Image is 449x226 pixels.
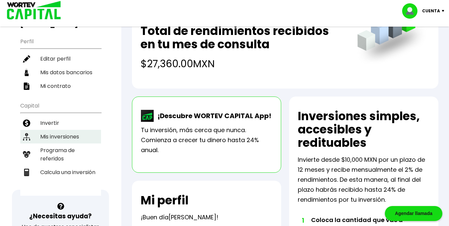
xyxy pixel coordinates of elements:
[141,110,154,122] img: wortev-capital-app-icon
[440,10,449,12] img: icon-down
[23,151,30,158] img: recomiendanos-icon.9b8e9327.svg
[23,119,30,127] img: invertir-icon.b3b967d7.svg
[23,133,30,140] img: inversiones-icon.6695dc30.svg
[23,55,30,63] img: editar-icon.952d3147.svg
[20,12,101,29] h3: Buen día,
[20,79,101,93] a: Mi contrato
[23,83,30,90] img: contrato-icon.f2db500c.svg
[29,211,92,221] h3: ¿Necesitas ayuda?
[168,213,216,221] span: [PERSON_NAME]
[141,212,218,222] p: ¡Buen día !
[20,165,101,179] a: Calcula una inversión
[402,3,422,19] img: profile-image
[154,111,271,121] p: ¡Descubre WORTEV CAPITAL App!
[23,169,30,176] img: calculadora-icon.17d418c4.svg
[20,98,101,196] ul: Capital
[20,116,101,130] a: Invertir
[23,69,30,76] img: datos-icon.10cf9172.svg
[422,6,440,16] p: Cuenta
[141,56,344,71] h4: $27,360.00 MXN
[141,125,272,155] p: Tu inversión, más cerca que nunca. Comienza a crecer tu dinero hasta 24% anual.
[298,155,430,205] p: Invierte desde $10,000 MXN por un plazo de 12 meses y recibe mensualmente el 2% de rendimientos. ...
[20,66,101,79] a: Mis datos bancarios
[141,24,344,51] h2: Total de rendimientos recibidos en tu mes de consulta
[20,34,101,93] ul: Perfil
[301,215,304,225] span: 1
[20,52,101,66] a: Editar perfil
[20,130,101,143] a: Mis inversiones
[20,143,101,165] a: Programa de referidos
[385,206,442,221] div: Agendar llamada
[298,110,430,149] h2: Inversiones simples, accesibles y redituables
[141,194,188,207] h2: Mi perfil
